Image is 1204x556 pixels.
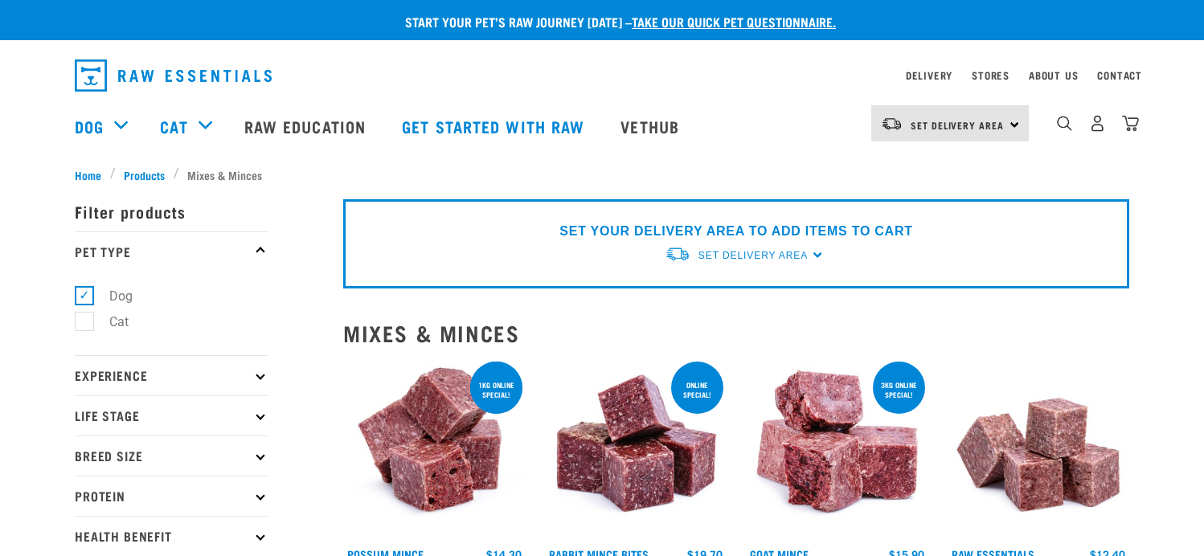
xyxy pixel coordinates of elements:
[698,250,808,261] span: Set Delivery Area
[559,222,912,241] p: SET YOUR DELIVERY AREA TO ADD ITEMS TO CART
[873,373,925,407] div: 3kg online special!
[75,166,110,183] a: Home
[84,312,135,332] label: Cat
[386,94,604,158] a: Get started with Raw
[545,358,727,541] img: Whole Minced Rabbit Cubes 01
[1122,115,1139,132] img: home-icon@2x.png
[75,114,104,138] a: Dog
[75,435,268,476] p: Breed Size
[75,395,268,435] p: Life Stage
[948,358,1130,541] img: Pile Of Cubed Chicken Wild Meat Mix
[75,516,268,556] p: Health Benefit
[84,286,139,306] label: Dog
[75,166,1129,183] nav: breadcrumbs
[671,373,723,407] div: ONLINE SPECIAL!
[75,59,272,92] img: Raw Essentials Logo
[62,53,1142,98] nav: dropdown navigation
[1029,72,1078,78] a: About Us
[746,358,928,541] img: 1077 Wild Goat Mince 01
[228,94,386,158] a: Raw Education
[75,231,268,272] p: Pet Type
[632,18,836,25] a: take our quick pet questionnaire.
[1057,116,1072,131] img: home-icon-1@2x.png
[343,321,1129,345] h2: Mixes & Minces
[160,114,187,138] a: Cat
[75,166,101,183] span: Home
[1089,115,1106,132] img: user.png
[75,476,268,516] p: Protein
[911,122,1004,128] span: Set Delivery Area
[124,166,165,183] span: Products
[906,72,952,78] a: Delivery
[665,246,690,263] img: van-moving.png
[604,94,699,158] a: Vethub
[75,191,268,231] p: Filter products
[972,72,1009,78] a: Stores
[470,373,522,407] div: 1kg online special!
[116,166,174,183] a: Products
[343,358,526,541] img: 1102 Possum Mince 01
[75,355,268,395] p: Experience
[881,117,903,131] img: van-moving.png
[1097,72,1142,78] a: Contact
